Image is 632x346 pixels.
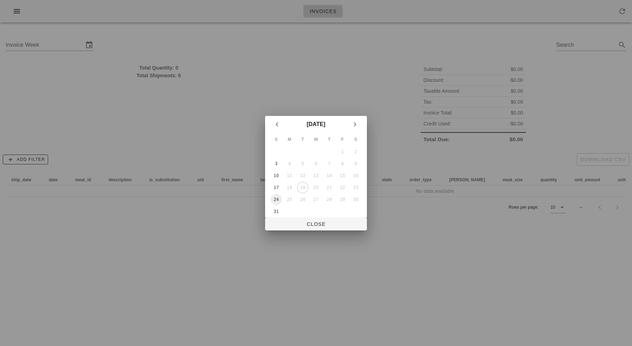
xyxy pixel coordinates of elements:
[270,133,283,145] th: S
[271,182,282,193] button: 17
[349,133,362,145] th: S
[271,158,282,169] button: 3
[336,133,349,145] th: F
[271,173,282,178] div: 10
[271,194,282,205] button: 24
[271,197,282,202] div: 24
[271,118,283,131] button: Previous month
[283,133,296,145] th: M
[271,206,282,217] button: 31
[271,161,282,166] div: 3
[349,118,361,131] button: Next month
[271,221,361,227] span: Close
[296,133,309,145] th: T
[304,117,328,131] button: [DATE]
[323,133,336,145] th: T
[271,185,282,190] div: 17
[265,218,367,230] button: Close
[310,133,322,145] th: W
[271,170,282,181] button: 10
[271,209,282,214] div: 31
